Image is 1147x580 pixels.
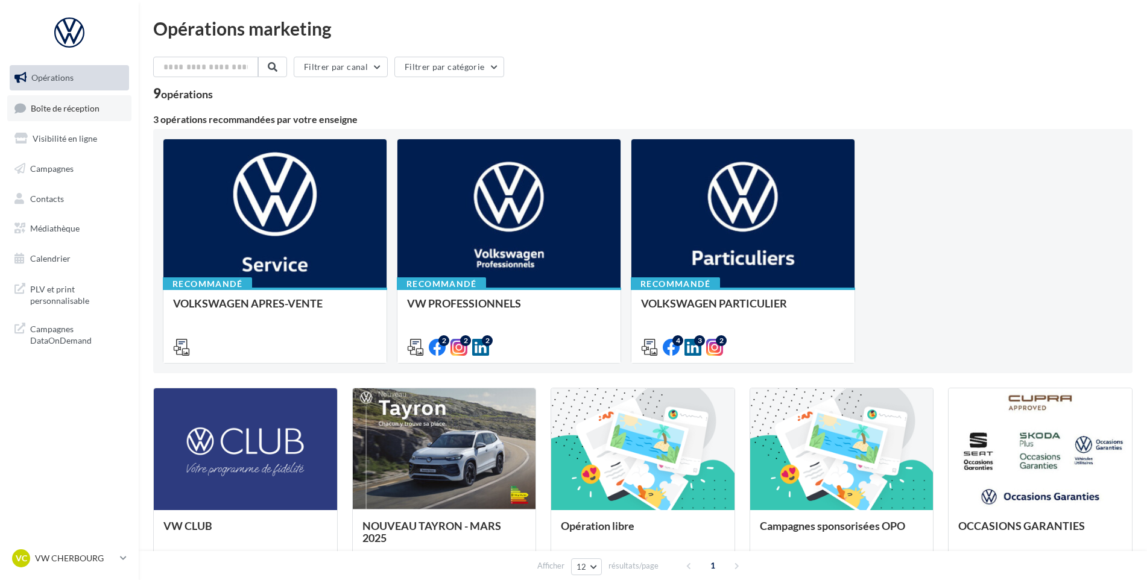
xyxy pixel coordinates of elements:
[641,297,787,310] span: VOLKSWAGEN PARTICULIER
[173,297,323,310] span: VOLKSWAGEN APRES-VENTE
[703,556,722,575] span: 1
[7,186,131,212] a: Contacts
[7,65,131,90] a: Opérations
[7,95,131,121] a: Boîte de réception
[394,57,504,77] button: Filtrer par catégorie
[7,316,131,351] a: Campagnes DataOnDemand
[153,87,213,100] div: 9
[30,253,71,263] span: Calendrier
[460,335,471,346] div: 2
[153,19,1133,37] div: Opérations marketing
[16,552,27,564] span: VC
[571,558,602,575] button: 12
[631,277,720,291] div: Recommandé
[672,335,683,346] div: 4
[10,547,129,570] a: VC VW CHERBOURG
[31,72,74,83] span: Opérations
[760,519,905,532] span: Campagnes sponsorisées OPO
[716,335,727,346] div: 2
[163,519,212,532] span: VW CLUB
[482,335,493,346] div: 2
[577,562,587,572] span: 12
[438,335,449,346] div: 2
[31,102,100,113] span: Boîte de réception
[407,297,521,310] span: VW PROFESSIONNELS
[7,126,131,151] a: Visibilité en ligne
[7,276,131,312] a: PLV et print personnalisable
[7,156,131,181] a: Campagnes
[7,216,131,241] a: Médiathèque
[153,115,1133,124] div: 3 opérations recommandées par votre enseigne
[30,321,124,347] span: Campagnes DataOnDemand
[163,277,252,291] div: Recommandé
[608,560,659,572] span: résultats/page
[30,281,124,307] span: PLV et print personnalisable
[294,57,388,77] button: Filtrer par canal
[33,133,97,143] span: Visibilité en ligne
[397,277,486,291] div: Recommandé
[161,89,213,99] div: opérations
[30,223,80,233] span: Médiathèque
[958,519,1085,532] span: OCCASIONS GARANTIES
[30,193,64,203] span: Contacts
[35,552,115,564] p: VW CHERBOURG
[537,560,564,572] span: Afficher
[7,246,131,271] a: Calendrier
[694,335,705,346] div: 3
[30,163,74,174] span: Campagnes
[561,519,634,532] span: Opération libre
[362,519,501,544] span: NOUVEAU TAYRON - MARS 2025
